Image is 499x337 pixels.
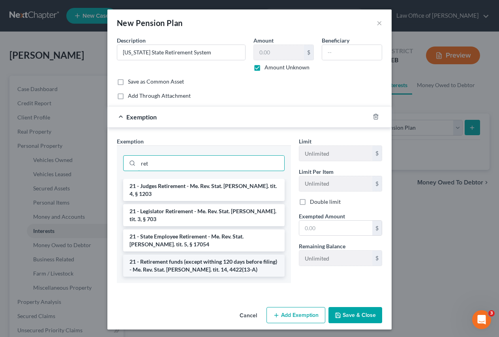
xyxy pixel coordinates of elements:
[123,229,285,251] li: 21 - State Employee Retirement - Me. Rev. Stat. [PERSON_NAME]. tit. 5, § 17054
[488,310,495,317] span: 3
[372,146,382,161] div: $
[117,17,182,28] div: New Pension Plan
[266,307,325,324] button: Add Exemption
[128,92,191,100] label: Add Through Attachment
[377,18,382,28] button: ×
[310,198,341,206] label: Double limit
[233,308,263,324] button: Cancel
[372,221,382,236] div: $
[299,168,334,176] label: Limit Per Item
[123,179,285,201] li: 21 - Judges Retirement - Me. Rev. Stat. [PERSON_NAME]. tit. 4, § 1203
[299,251,372,266] input: --
[322,45,382,60] input: --
[299,242,345,250] label: Remaining Balance
[299,176,372,191] input: --
[117,138,144,145] span: Exemption
[254,45,304,60] input: 0.00
[299,138,311,145] span: Limit
[328,307,382,324] button: Save & Close
[299,146,372,161] input: --
[123,204,285,226] li: 21 - Legislator Retirement - Me. Rev. Stat. [PERSON_NAME]. tit. 3, § 703
[117,37,146,44] span: Description
[299,213,345,220] span: Exempted Amount
[372,176,382,191] div: $
[123,255,285,277] li: 21 - Retirement funds (except withing 120 days before filing) - Me. Rev. Stat. [PERSON_NAME]. tit...
[304,45,313,60] div: $
[117,45,245,60] input: Describe...
[322,36,349,45] label: Beneficiary
[128,78,184,86] label: Save as Common Asset
[372,251,382,266] div: $
[138,156,284,171] input: Search exemption rules...
[126,113,157,121] span: Exemption
[265,63,310,71] label: Amount Unknown
[472,310,491,329] iframe: Intercom live chat
[253,36,274,45] label: Amount
[299,221,372,236] input: 0.00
